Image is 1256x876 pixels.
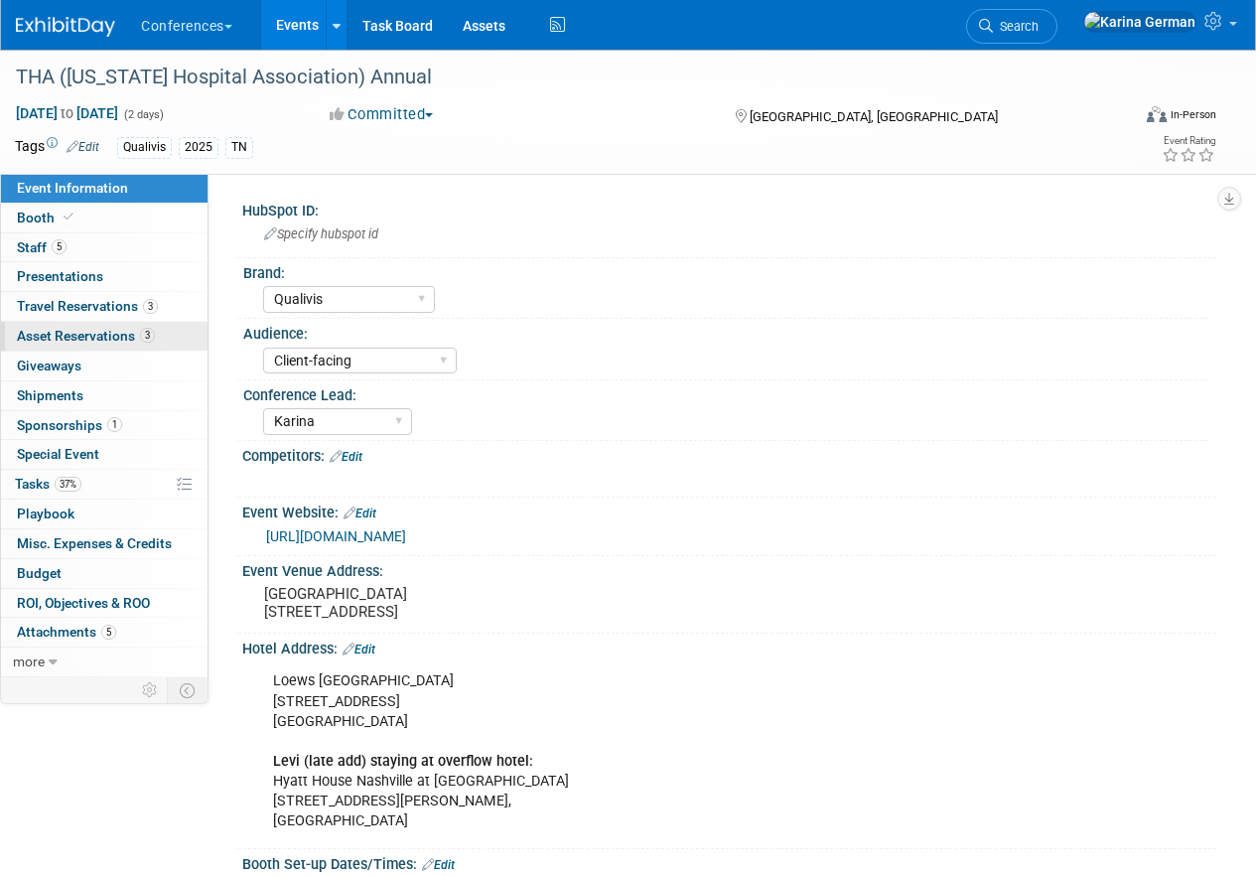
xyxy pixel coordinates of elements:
[242,441,1216,467] div: Competitors:
[264,585,627,621] pre: [GEOGRAPHIC_DATA] [STREET_ADDRESS]
[225,137,253,158] div: TN
[1,589,208,618] a: ROI, Objectives & ROO
[243,380,1207,405] div: Conference Lead:
[323,104,441,125] button: Committed
[17,565,62,581] span: Budget
[17,535,172,551] span: Misc. Expenses & Credits
[15,476,81,492] span: Tasks
[17,180,128,196] span: Event Information
[55,477,81,492] span: 37%
[9,60,1114,95] div: THA ([US_STATE] Hospital Association) Annual
[1147,106,1167,122] img: Format-Inperson.png
[1083,11,1196,33] img: Karina German
[133,677,168,703] td: Personalize Event Tab Strip
[168,677,209,703] td: Toggle Event Tabs
[1,292,208,321] a: Travel Reservations3
[264,226,378,241] span: Specify hubspot id
[67,140,99,154] a: Edit
[17,358,81,373] span: Giveaways
[1,381,208,410] a: Shipments
[17,387,83,403] span: Shipments
[1,500,208,528] a: Playbook
[52,239,67,254] span: 5
[58,105,76,121] span: to
[15,136,99,159] td: Tags
[242,196,1216,220] div: HubSpot ID:
[1,648,208,676] a: more
[242,556,1216,581] div: Event Venue Address:
[259,661,1024,841] div: Loews [GEOGRAPHIC_DATA] [STREET_ADDRESS] [GEOGRAPHIC_DATA] Hyatt House Nashville at [GEOGRAPHIC_D...
[344,507,376,520] a: Edit
[143,299,158,314] span: 3
[273,753,533,770] b: Levi (late add) staying at overflow hotel:
[17,624,116,640] span: Attachments
[243,258,1207,283] div: Brand:
[242,498,1216,523] div: Event Website:
[1,233,208,262] a: Staff5
[1,440,208,469] a: Special Event
[1170,107,1216,122] div: In-Person
[1,411,208,440] a: Sponsorships1
[122,108,164,121] span: (2 days)
[17,268,103,284] span: Presentations
[179,137,218,158] div: 2025
[750,109,998,124] span: [GEOGRAPHIC_DATA], [GEOGRAPHIC_DATA]
[243,319,1207,344] div: Audience:
[1,262,208,291] a: Presentations
[422,858,455,872] a: Edit
[15,104,119,122] span: [DATE] [DATE]
[330,450,362,464] a: Edit
[1,174,208,203] a: Event Information
[17,239,67,255] span: Staff
[242,849,1216,875] div: Booth Set-up Dates/Times:
[1,352,208,380] a: Giveaways
[17,506,74,521] span: Playbook
[117,137,172,158] div: Qualivis
[1,529,208,558] a: Misc. Expenses & Credits
[64,212,73,222] i: Booth reservation complete
[1041,103,1216,133] div: Event Format
[1,204,208,232] a: Booth
[242,634,1216,659] div: Hotel Address:
[966,9,1057,44] a: Search
[17,328,155,344] span: Asset Reservations
[101,625,116,640] span: 5
[17,595,150,611] span: ROI, Objectives & ROO
[1,470,208,499] a: Tasks37%
[1,618,208,647] a: Attachments5
[266,528,406,544] a: [URL][DOMAIN_NAME]
[140,328,155,343] span: 3
[13,654,45,669] span: more
[1,559,208,588] a: Budget
[107,417,122,432] span: 1
[993,19,1039,34] span: Search
[17,417,122,433] span: Sponsorships
[17,446,99,462] span: Special Event
[1,322,208,351] a: Asset Reservations3
[17,210,77,225] span: Booth
[16,17,115,37] img: ExhibitDay
[343,643,375,657] a: Edit
[1162,136,1215,146] div: Event Rating
[17,298,158,314] span: Travel Reservations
